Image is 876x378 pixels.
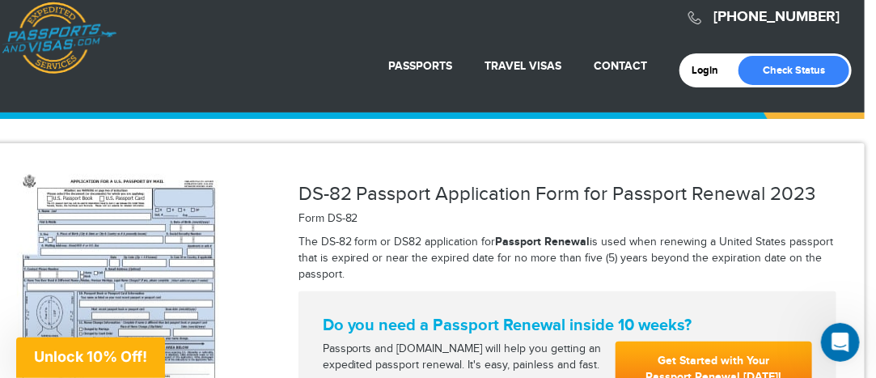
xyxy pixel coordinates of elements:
[496,235,590,248] a: Passport Renewal
[738,56,849,85] a: Check Status
[16,338,165,378] div: Unlock 10% Off!
[298,213,836,225] h5: Form DS-82
[485,59,561,73] a: Travel Visas
[388,59,452,73] a: Passports
[594,59,647,73] a: Contact
[34,348,147,365] span: Unlock 10% Off!
[692,64,730,77] a: Login
[821,323,860,362] iframe: Intercom live chat
[316,342,609,374] div: Passports and [DOMAIN_NAME] will help you getting an expedited passport renewal. It's easy, painl...
[298,183,816,206] a: DS-82 Passport Application Form for Passport Renewal 2023
[298,234,836,283] p: The DS-82 form or DS82 application for is used when renewing a United States passport that is exp...
[323,316,812,335] strong: Do you need a Passport Renewal inside 10 weeks?
[2,2,116,74] a: Passports & [DOMAIN_NAME]
[713,8,840,26] a: [PHONE_NUMBER]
